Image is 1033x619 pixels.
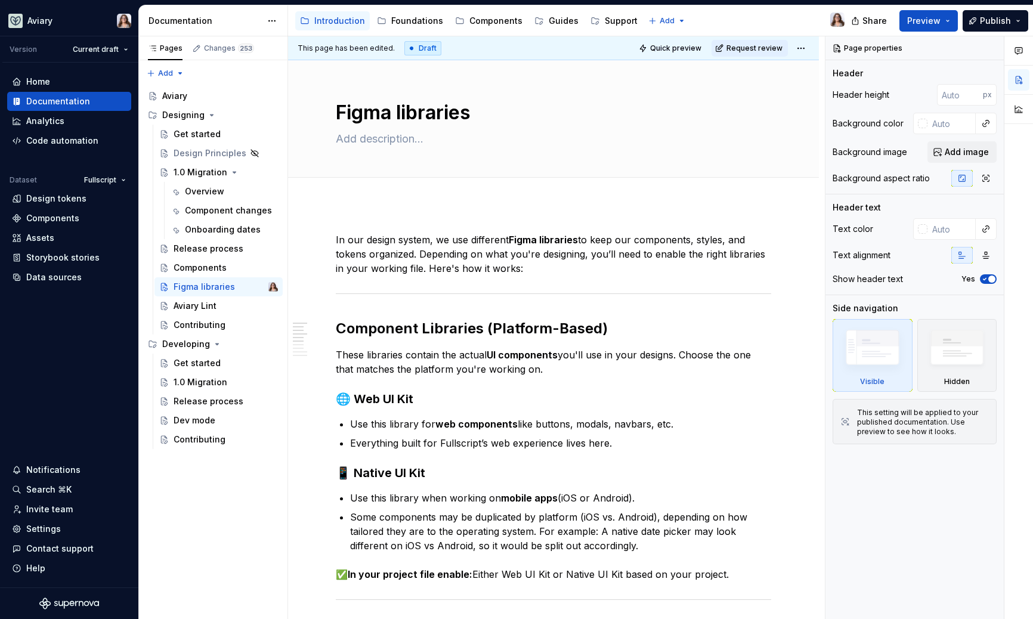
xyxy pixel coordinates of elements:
button: Request review [712,40,788,57]
div: Background aspect ratio [833,172,930,184]
div: Background color [833,117,904,129]
strong: UI components [487,349,558,361]
div: Changes [204,44,254,53]
div: Release process [174,395,243,407]
button: Quick preview [635,40,707,57]
div: Text color [833,223,873,235]
div: Header height [833,89,889,101]
a: 1.0 Migration [154,163,283,182]
p: In our design system, we use different to keep our components, styles, and tokens organized. Depe... [336,233,771,276]
div: Storybook stories [26,252,100,264]
div: Page tree [143,86,283,449]
a: Aviary Lint [154,296,283,315]
button: AviaryBrittany Hogg [2,8,136,33]
div: Documentation [149,15,261,27]
a: Contributing [154,315,283,335]
p: px [983,90,992,100]
input: Auto [927,113,976,134]
div: Visible [833,319,913,392]
div: Design tokens [26,193,86,205]
h3: 📱 Native UI Kit [336,465,771,481]
p: These libraries contain the actual you'll use in your designs. Choose the one that matches the pl... [336,348,771,376]
p: Everything built for Fullscript’s web experience lives here. [350,436,771,450]
p: ✅ Either Web UI Kit or Native UI Kit based on your project. [336,567,771,581]
div: Contact support [26,543,94,555]
strong: Figma libraries [509,234,578,246]
div: Get started [174,357,221,369]
button: Contact support [7,539,131,558]
div: Visible [860,377,884,386]
a: Get started [154,354,283,373]
div: Documentation [26,95,90,107]
div: Release process [174,243,243,255]
h2: Component Libraries (Platform-Based) [336,319,771,338]
div: Dev mode [174,414,215,426]
div: Aviary [27,15,52,27]
span: This page has been edited. [298,44,395,53]
a: Dev mode [154,411,283,430]
div: Side navigation [833,302,898,314]
span: Preview [907,15,941,27]
img: Brittany Hogg [268,282,278,292]
div: Introduction [314,15,365,27]
div: Component changes [185,205,272,216]
div: Draft [404,41,441,55]
div: Header text [833,202,881,213]
div: 1.0 Migration [174,376,227,388]
a: Storybook stories [7,248,131,267]
span: Fullscript [84,175,116,185]
div: Figma libraries [174,281,235,293]
div: Aviary [162,90,187,102]
div: This setting will be applied to your published documentation. Use preview to see how it looks. [857,408,989,437]
button: Add [645,13,689,29]
a: Support [586,11,642,30]
div: Home [26,76,50,88]
span: 253 [238,44,254,53]
div: Components [469,15,522,27]
div: Designing [143,106,283,125]
a: Get started [154,125,283,144]
a: Invite team [7,500,131,519]
div: Aviary Lint [174,300,217,312]
a: Design Principles [154,144,283,163]
div: Hidden [917,319,997,392]
span: Request review [726,44,783,53]
button: Fullscript [79,172,131,188]
button: Search ⌘K [7,480,131,499]
a: Release process [154,239,283,258]
a: Assets [7,228,131,247]
div: Support [605,15,638,27]
p: Use this library for like buttons, modals, navbars, etc. [350,417,771,431]
input: Auto [927,218,976,240]
div: Settings [26,523,61,535]
button: Share [845,10,895,32]
div: Pages [148,44,183,53]
div: Contributing [174,319,225,331]
a: Onboarding dates [166,220,283,239]
a: 1.0 Migration [154,373,283,392]
h3: 🌐 Web UI Kit [336,391,771,407]
a: Components [450,11,527,30]
div: Components [174,262,227,274]
div: Page tree [295,9,642,33]
strong: web components [435,418,518,430]
a: Guides [530,11,583,30]
div: Dataset [10,175,37,185]
div: Developing [162,338,210,350]
div: Show header text [833,273,903,285]
a: Settings [7,519,131,538]
div: Code automation [26,135,98,147]
button: Add [143,65,188,82]
a: Figma librariesBrittany Hogg [154,277,283,296]
img: 256e2c79-9abd-4d59-8978-03feab5a3943.png [8,14,23,28]
div: Analytics [26,115,64,127]
div: Data sources [26,271,82,283]
div: Onboarding dates [185,224,261,236]
div: 1.0 Migration [174,166,227,178]
div: Guides [549,15,579,27]
a: Code automation [7,131,131,150]
span: Publish [980,15,1011,27]
a: Introduction [295,11,370,30]
span: Add image [945,146,989,158]
strong: mobile apps [501,492,558,504]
